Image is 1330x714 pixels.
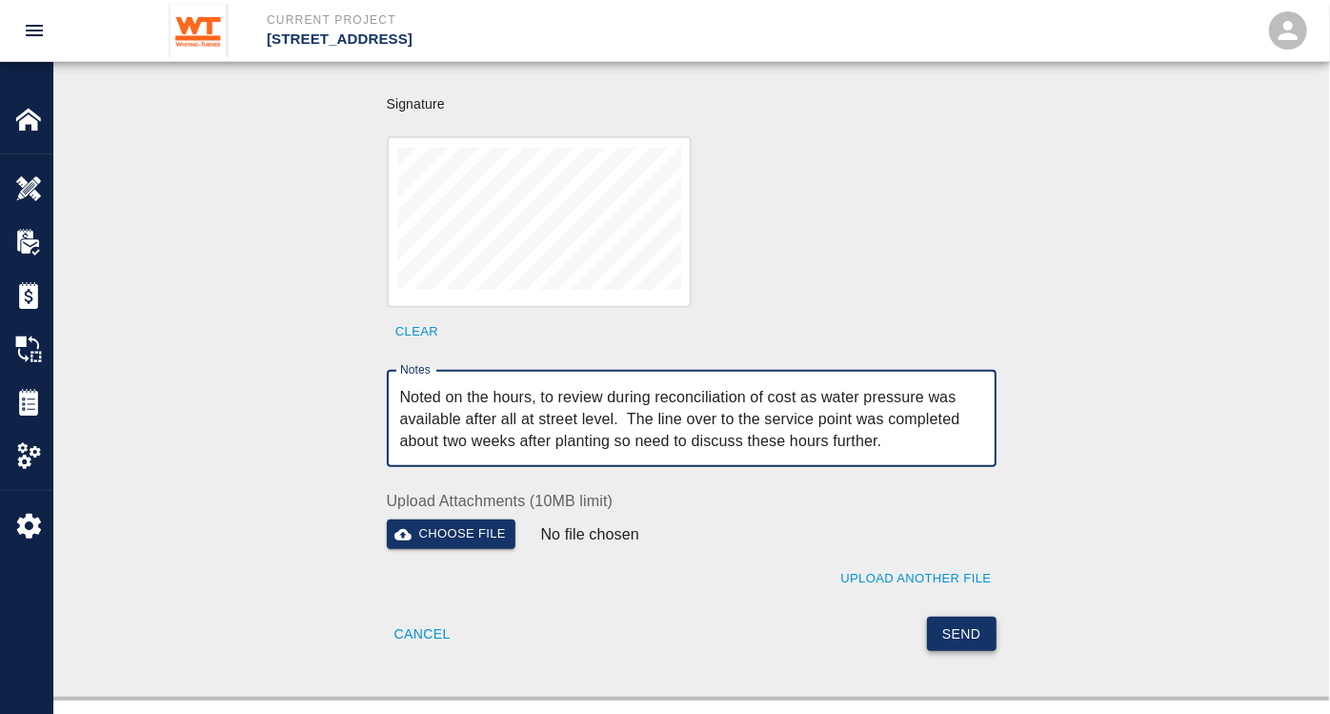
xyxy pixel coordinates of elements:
p: Signature [387,94,997,113]
label: Upload Attachments (10MB limit) [387,490,997,512]
button: open drawer [11,8,57,53]
button: Cancel [387,617,458,652]
p: [STREET_ADDRESS] [267,29,768,51]
label: Notes [400,361,431,377]
p: No file chosen [541,523,640,546]
button: Choose file [387,520,516,549]
p: Current Project [267,11,768,29]
button: Upload Another File [836,564,996,594]
textarea: Noted on the hours, to review during reconciliation of cost as water pressure was available after... [400,386,983,452]
button: Clear [387,317,448,347]
button: Send [927,617,997,652]
img: Whiting-Turner [169,4,229,57]
iframe: Chat Widget [1235,622,1330,714]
